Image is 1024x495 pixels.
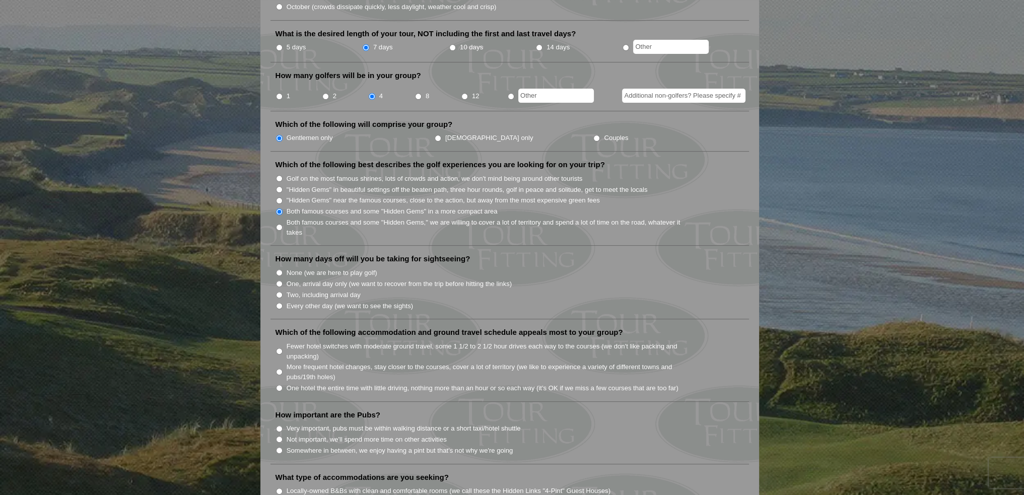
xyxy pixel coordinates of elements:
label: 8 [426,91,429,101]
label: 4 [379,91,383,101]
label: Not important, we'll spend more time on other activities [287,435,447,445]
label: What is the desired length of your tour, NOT including the first and last travel days? [276,29,576,39]
label: One hotel the entire time with little driving, nothing more than an hour or so each way (it’s OK ... [287,383,678,393]
label: How important are the Pubs? [276,410,380,420]
label: 5 days [287,42,306,52]
label: Fewer hotel switches with moderate ground travel, some 1 1/2 to 2 1/2 hour drives each way to the... [287,341,692,361]
label: How many days off will you be taking for sightseeing? [276,254,470,264]
label: 14 days [547,42,570,52]
label: Both famous courses and some "Hidden Gems" in a more compact area [287,206,498,217]
label: Somewhere in between, we enjoy having a pint but that's not why we're going [287,446,513,456]
label: Two, including arrival day [287,290,361,300]
label: Gentlemen only [287,133,333,143]
label: One, arrival day only (we want to recover from the trip before hitting the links) [287,279,512,289]
label: October (crowds dissipate quickly, less daylight, weather cool and crisp) [287,2,497,12]
label: Very important, pubs must be within walking distance or a short taxi/hotel shuttle [287,423,521,434]
label: None (we are here to play golf) [287,268,377,278]
label: "Hidden Gems" near the famous courses, close to the action, but away from the most expensive gree... [287,195,600,205]
label: 12 [472,91,480,101]
label: "Hidden Gems" in beautiful settings off the beaten path, three hour rounds, golf in peace and sol... [287,185,648,195]
label: 2 [333,91,336,101]
label: How many golfers will be in your group? [276,70,421,81]
label: 7 days [373,42,393,52]
label: Every other day (we want to see the sights) [287,301,413,311]
label: Which of the following best describes the golf experiences you are looking for on your trip? [276,160,605,170]
label: 10 days [460,42,483,52]
input: Additional non-golfers? Please specify # [622,89,745,103]
label: More frequent hotel changes, stay closer to the courses, cover a lot of territory (we like to exp... [287,362,692,382]
label: Golf on the most famous shrines, lots of crowds and action, we don't mind being around other tour... [287,174,583,184]
label: 1 [287,91,290,101]
label: What type of accommodations are you seeking? [276,472,449,482]
label: Both famous courses and some "Hidden Gems," we are willing to cover a lot of territory and spend ... [287,218,692,237]
input: Other [518,89,594,103]
label: Which of the following will comprise your group? [276,119,453,129]
input: Other [633,40,709,54]
label: Couples [604,133,628,143]
label: Which of the following accommodation and ground travel schedule appeals most to your group? [276,327,623,337]
label: [DEMOGRAPHIC_DATA] only [445,133,533,143]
